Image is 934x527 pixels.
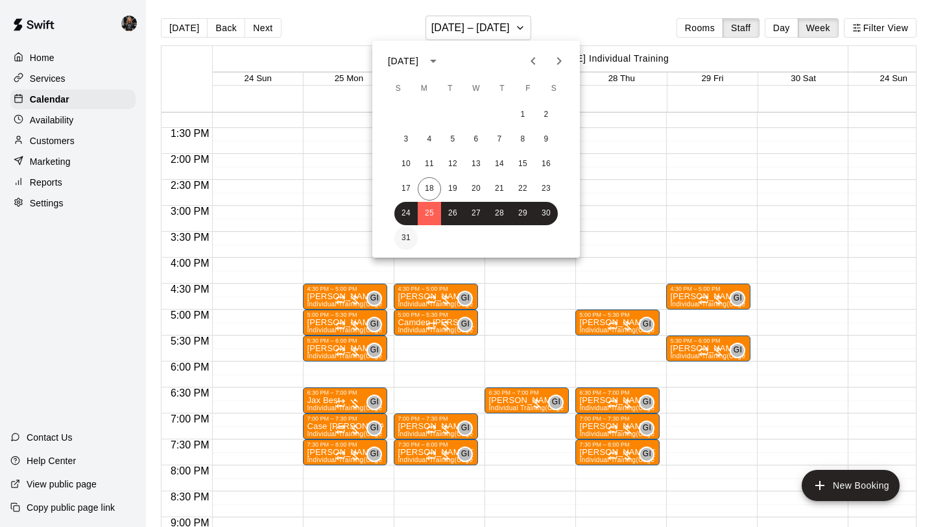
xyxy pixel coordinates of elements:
button: 9 [534,128,558,151]
button: 1 [511,103,534,127]
button: 8 [511,128,534,151]
button: 30 [534,202,558,225]
div: [DATE] [388,55,418,68]
span: Thursday [490,76,514,102]
button: Previous month [520,48,546,74]
button: 24 [394,202,418,225]
span: Monday [413,76,436,102]
button: 29 [511,202,534,225]
button: 16 [534,153,558,176]
button: 22 [511,177,534,201]
button: calendar view is open, switch to year view [422,50,444,72]
button: 12 [441,153,464,176]
button: 2 [534,103,558,127]
button: 25 [418,202,441,225]
button: 7 [488,128,511,151]
span: Friday [516,76,540,102]
button: 17 [394,177,418,201]
button: 27 [464,202,488,225]
button: 20 [464,177,488,201]
button: 19 [441,177,464,201]
button: 3 [394,128,418,151]
button: 31 [394,227,418,250]
span: Wednesday [464,76,488,102]
button: 4 [418,128,441,151]
button: 18 [418,177,441,201]
button: 10 [394,153,418,176]
button: 23 [534,177,558,201]
button: 13 [464,153,488,176]
button: 15 [511,153,534,176]
span: Tuesday [438,76,462,102]
button: 5 [441,128,464,151]
button: Next month [546,48,572,74]
button: 26 [441,202,464,225]
span: Sunday [387,76,410,102]
button: 11 [418,153,441,176]
button: 21 [488,177,511,201]
button: 6 [464,128,488,151]
span: Saturday [542,76,566,102]
button: 28 [488,202,511,225]
button: 14 [488,153,511,176]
